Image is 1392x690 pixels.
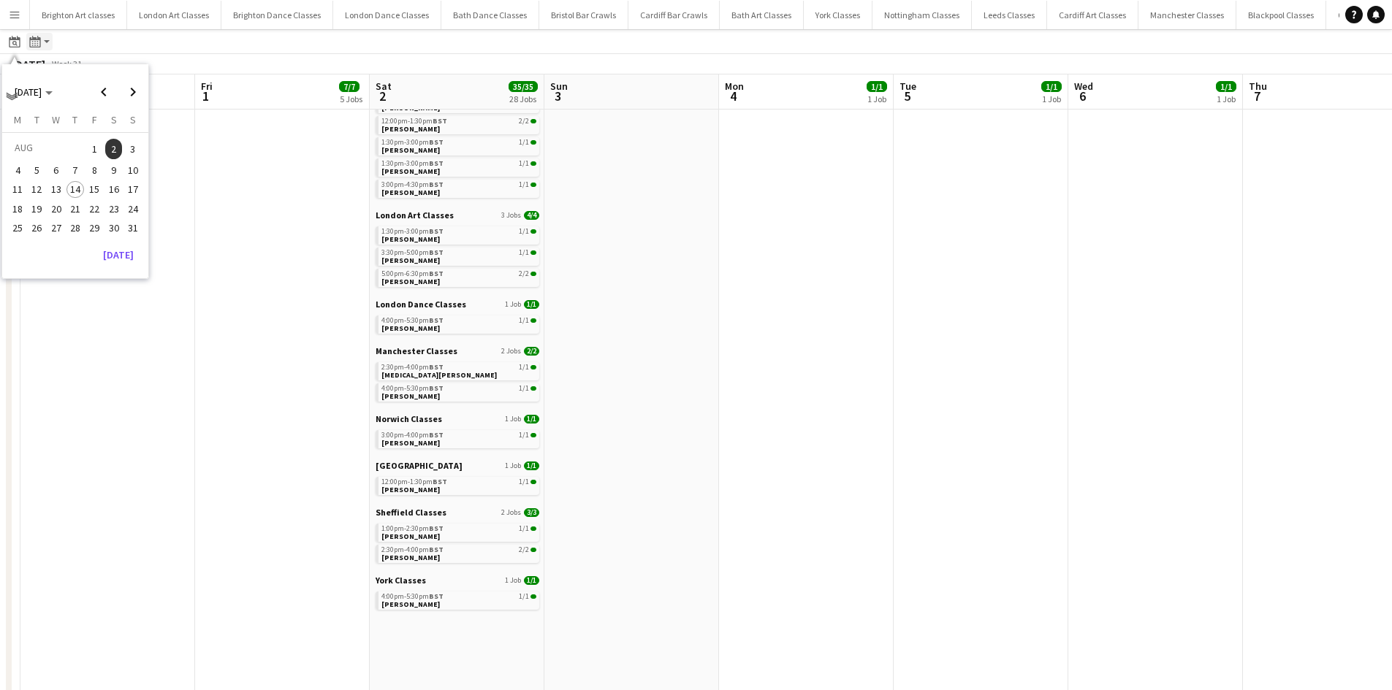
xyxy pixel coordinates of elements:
a: 4:00pm-5:30pmBST1/1[PERSON_NAME] [381,591,536,608]
span: BST [429,591,444,601]
span: 1 Job [505,461,521,470]
span: 1 [199,88,213,104]
button: 04-08-2025 [8,161,27,180]
span: BST [429,545,444,554]
span: 24 [124,200,142,218]
button: 13-08-2025 [47,180,66,199]
span: 22 [85,200,103,218]
span: Thu [1249,80,1267,93]
span: 8 [85,161,103,179]
span: 2:30pm-4:00pm [381,364,444,371]
a: Sheffield Classes2 Jobs3/3 [376,507,539,518]
span: 3/3 [524,508,539,517]
span: Week 31 [48,58,85,69]
a: 1:00pm-2:30pmBST1/1[PERSON_NAME] [381,524,536,540]
div: 5 Jobs [340,93,362,104]
button: Choose month and year [9,79,58,105]
div: [GEOGRAPHIC_DATA]1 Job1/112:00pm-1:30pmBST1/1[PERSON_NAME] [376,460,539,507]
span: 28 [66,219,84,237]
button: 11-08-2025 [8,180,27,199]
span: M [14,113,21,126]
span: 4 [9,161,26,179]
span: BST [429,315,444,325]
span: 1/1 [524,461,539,470]
span: 2/2 [524,347,539,356]
span: 1:00pm-2:30pm [381,525,444,532]
a: 3:30pm-5:00pmBST1/1[PERSON_NAME] [381,248,536,264]
span: 21 [66,200,84,218]
span: T [34,113,39,126]
span: Mon [725,80,744,93]
div: [DATE] [12,57,45,72]
span: T [72,113,77,126]
span: Chloe Cobb [381,485,440,494]
span: 1/1 [867,81,887,92]
a: 4:00pm-5:30pmBST1/1[PERSON_NAME] [381,383,536,400]
div: 1 Job [1042,93,1061,104]
button: Brighton Art classes [30,1,127,29]
span: Wed [1074,80,1093,93]
span: S [130,113,136,126]
span: London Dance Classes [376,299,466,310]
span: 25 [9,219,26,237]
div: Liverpool Classes5 Jobs6/611:00am-12:30pmBST1/1[PERSON_NAME]12:00pm-1:30pmBST2/2[PERSON_NAME]1:30... [376,78,539,210]
span: 3 [548,88,568,104]
span: York Classes [376,575,426,586]
div: London Art Classes3 Jobs4/41:30pm-3:00pmBST1/1[PERSON_NAME]3:30pm-5:00pmBST1/1[PERSON_NAME]5:00pm... [376,210,539,299]
a: 3:00pm-4:00pmBST1/1[PERSON_NAME] [381,430,536,447]
a: 12:00pm-1:30pmBST2/2[PERSON_NAME] [381,116,536,133]
span: 1/1 [524,576,539,585]
a: London Dance Classes1 Job1/1 [376,299,539,310]
button: 03-08-2025 [123,138,142,161]
span: 7 [1247,88,1267,104]
span: 12 [28,181,46,199]
span: Manchester Classes [376,345,457,356]
span: 1/1 [519,525,529,532]
span: 1/1 [1216,81,1236,92]
span: 17 [124,181,142,199]
button: Cardiff Bar Crawls [628,1,720,29]
span: BST [429,269,444,278]
td: AUG [8,138,85,161]
span: 2 [373,88,392,104]
span: 1/1 [519,364,529,371]
span: 19 [28,200,46,218]
span: Eden McGhee [381,532,440,541]
span: Yasmin Brown [381,370,497,380]
span: 13 [47,181,65,199]
button: Next month [118,77,148,107]
div: 28 Jobs [509,93,537,104]
a: London Art Classes3 Jobs4/4 [376,210,539,221]
span: 3:00pm-4:30pm [381,181,444,188]
a: 12:00pm-1:30pmBST1/1[PERSON_NAME] [381,477,536,494]
span: Andressa Marques [381,256,440,265]
span: W [52,113,60,126]
span: 1/1 [530,250,536,255]
button: Blackpool Classes [1236,1,1326,29]
span: Erin Hutton [381,145,440,155]
span: 1/1 [519,385,529,392]
span: Denise O'Leary [381,188,440,197]
span: 1/1 [530,318,536,323]
span: 1:30pm-3:00pm [381,160,444,167]
a: 4:00pm-5:30pmBST1/1[PERSON_NAME] [381,315,536,332]
span: [DATE] [15,85,42,99]
div: Manchester Classes2 Jobs2/22:30pm-4:00pmBST1/1[MEDICAL_DATA][PERSON_NAME]4:00pm-5:30pmBST1/1[PERS... [376,345,539,413]
span: 2/2 [530,548,536,552]
span: 1/1 [530,386,536,391]
span: 1/1 [530,594,536,599]
a: 5:00pm-6:30pmBST2/2[PERSON_NAME] [381,269,536,285]
span: 4:00pm-5:30pm [381,385,444,392]
span: BST [429,180,444,189]
span: 1/1 [519,593,529,600]
span: London Art Classes [376,210,454,221]
span: BST [429,383,444,393]
span: 4:00pm-5:30pm [381,317,444,324]
a: 1:30pm-3:00pmBST1/1[PERSON_NAME] [381,158,536,175]
button: 28-08-2025 [66,218,85,237]
button: Previous month [89,77,118,107]
span: 6 [1072,88,1093,104]
button: 21-08-2025 [66,199,85,218]
span: 30 [105,219,123,237]
span: BST [429,248,444,257]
